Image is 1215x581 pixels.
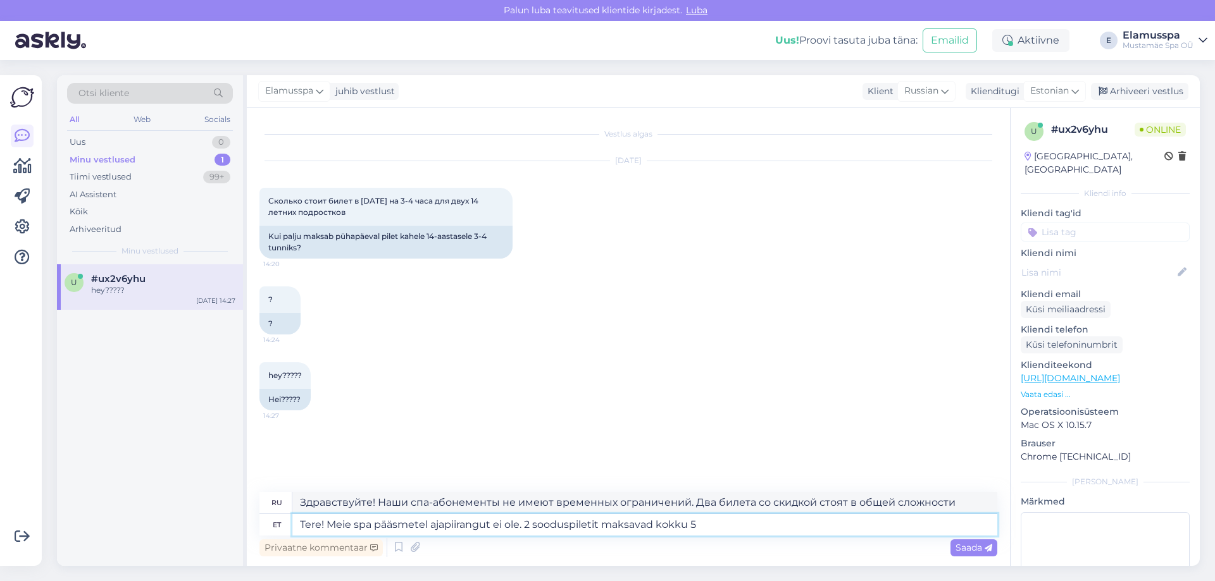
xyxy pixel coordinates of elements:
[70,154,135,166] div: Minu vestlused
[259,128,997,140] div: Vestlus algas
[70,136,85,149] div: Uus
[1021,266,1175,279] input: Lisa nimi
[1100,32,1118,49] div: E
[1021,223,1190,242] input: Lisa tag
[1021,389,1190,400] p: Vaata edasi ...
[1091,83,1188,100] div: Arhiveeri vestlus
[91,273,146,284] span: #ux2v6yhu
[268,295,273,304] span: ?
[131,111,153,128] div: Web
[1021,476,1190,487] div: [PERSON_NAME]
[992,29,1069,52] div: Aktiivne
[263,335,311,345] span: 14:24
[1021,495,1190,508] p: Märkmed
[863,85,894,98] div: Klient
[956,542,992,553] span: Saada
[966,85,1019,98] div: Klienditugi
[265,84,313,98] span: Elamusspa
[1031,126,1037,136] span: u
[70,205,88,218] div: Kõik
[1021,372,1120,384] a: [URL][DOMAIN_NAME]
[1021,288,1190,301] p: Kliendi email
[1021,247,1190,260] p: Kliendi nimi
[91,284,235,296] div: hey?????
[259,155,997,166] div: [DATE]
[268,370,302,380] span: hey?????
[1123,40,1193,51] div: Mustamäe Spa OÜ
[263,411,311,420] span: 14:27
[923,28,977,52] button: Emailid
[259,226,513,259] div: Kui palju maksab pühapäeval pilet kahele 14-aastasele 3-4 tunniks?
[775,34,799,46] b: Uus!
[1123,30,1207,51] a: ElamusspaMustamäe Spa OÜ
[10,85,34,109] img: Askly Logo
[78,87,129,100] span: Otsi kliente
[682,4,711,16] span: Luba
[292,514,997,535] textarea: Tere! Meie spa pääsmetel ajapiirangut ei ole. 2 sooduspiletit maksavad kokku 5
[273,514,281,535] div: et
[904,84,938,98] span: Russian
[1021,450,1190,463] p: Chrome [TECHNICAL_ID]
[1135,123,1186,137] span: Online
[263,259,311,269] span: 14:20
[202,111,233,128] div: Socials
[259,389,311,410] div: Hei?????
[330,85,395,98] div: juhib vestlust
[196,296,235,305] div: [DATE] 14:27
[1123,30,1193,40] div: Elamusspa
[268,196,480,217] span: Сколько стоит билет в [DATE] на 3-4 часа для двух 14 летних подростков
[215,154,230,166] div: 1
[67,111,82,128] div: All
[203,171,230,183] div: 99+
[121,245,178,257] span: Minu vestlused
[1030,84,1069,98] span: Estonian
[212,136,230,149] div: 0
[1021,207,1190,220] p: Kliendi tag'id
[70,223,121,236] div: Arhiveeritud
[775,33,918,48] div: Proovi tasuta juba täna:
[1021,358,1190,372] p: Klienditeekond
[1021,323,1190,336] p: Kliendi telefon
[1025,150,1164,176] div: [GEOGRAPHIC_DATA], [GEOGRAPHIC_DATA]
[1021,419,1190,432] p: Mac OS X 10.15.7
[259,313,301,334] div: ?
[259,539,383,556] div: Privaatne kommentaar
[1051,122,1135,137] div: # ux2v6yhu
[1021,301,1111,318] div: Küsi meiliaadressi
[1021,336,1123,353] div: Küsi telefoninumbrit
[271,492,282,513] div: ru
[70,171,132,183] div: Tiimi vestlused
[70,188,116,201] div: AI Assistent
[71,278,77,287] span: u
[1021,437,1190,450] p: Brauser
[1021,188,1190,199] div: Kliendi info
[292,492,997,513] textarea: Здравствуйте! Наши спа-абонементы не имеют временных ограничений. Два билета со скидкой стоят в о...
[1021,405,1190,419] p: Operatsioonisüsteem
